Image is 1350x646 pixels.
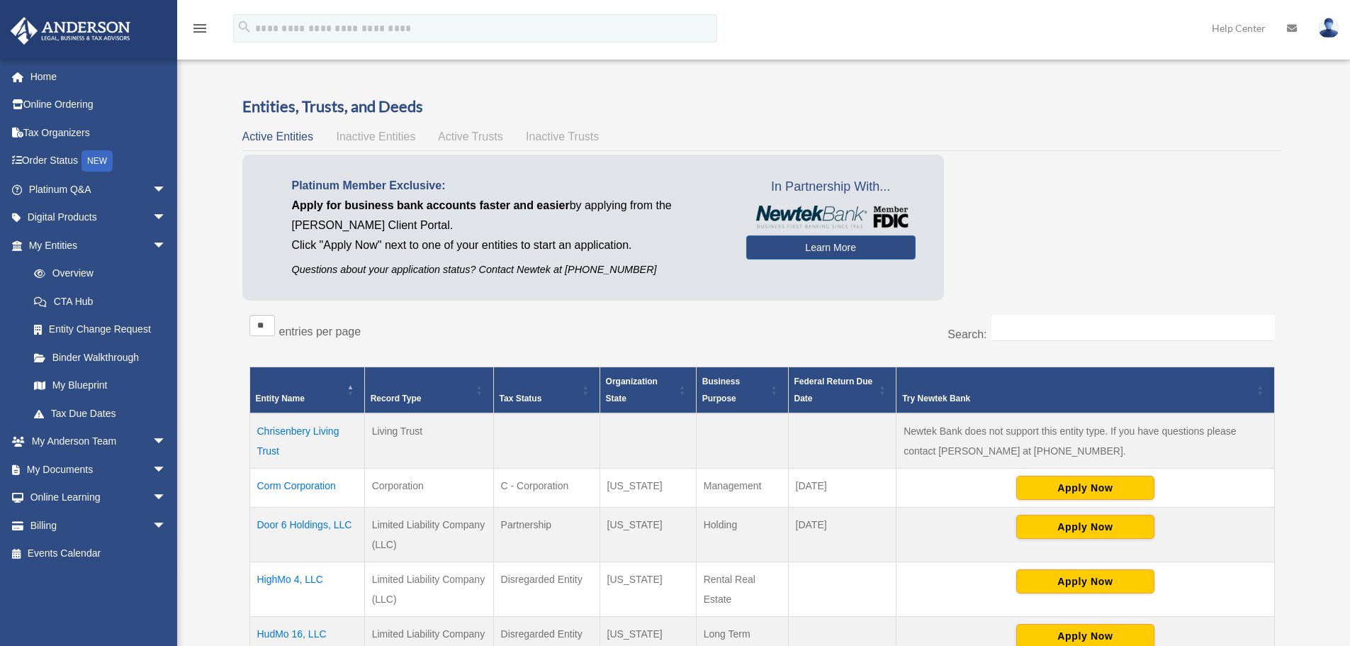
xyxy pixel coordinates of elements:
a: Events Calendar [10,540,188,568]
p: Questions about your application status? Contact Newtek at [PHONE_NUMBER] [292,261,725,279]
td: Corm Corporation [249,469,364,508]
span: Active Entities [242,130,313,143]
p: by applying from the [PERSON_NAME] Client Portal. [292,196,725,235]
a: CTA Hub [20,287,181,316]
a: menu [191,25,208,37]
img: NewtekBankLogoSM.png [753,206,909,228]
td: [DATE] [788,469,896,508]
img: User Pic [1318,18,1339,38]
td: Limited Liability Company (LLC) [364,508,493,562]
span: Apply for business bank accounts faster and easier [292,199,570,211]
th: Tax Status: Activate to sort [493,367,600,414]
a: Billingarrow_drop_down [10,511,188,540]
div: Try Newtek Bank [902,390,1252,407]
a: Home [10,62,188,91]
button: Apply Now [1016,476,1154,500]
span: Entity Name [256,394,305,403]
a: Digital Productsarrow_drop_down [10,204,188,232]
span: Organization State [606,377,658,403]
label: entries per page [279,325,361,338]
span: arrow_drop_down [152,455,181,484]
td: Holding [696,508,788,562]
th: Organization State: Activate to sort [600,367,696,414]
label: Search: [947,328,986,340]
span: arrow_drop_down [152,428,181,457]
span: Tax Status [500,394,542,403]
span: arrow_drop_down [152,175,181,204]
a: My Anderson Teamarrow_drop_down [10,428,188,456]
a: Entity Change Request [20,316,181,344]
button: Apply Now [1016,515,1154,539]
a: My Entitiesarrow_drop_down [10,231,181,260]
a: Online Learningarrow_drop_down [10,484,188,512]
td: Living Trust [364,413,493,469]
th: Try Newtek Bank : Activate to sort [896,367,1274,414]
span: arrow_drop_down [152,204,181,233]
td: Chrisenbery Living Trust [249,413,364,469]
td: [US_STATE] [600,562,696,617]
th: Entity Name: Activate to invert sorting [249,367,364,414]
th: Record Type: Activate to sort [364,367,493,414]
td: [US_STATE] [600,508,696,562]
td: [US_STATE] [600,469,696,508]
td: C - Corporation [493,469,600,508]
a: Binder Walkthrough [20,343,181,372]
td: [DATE] [788,508,896,562]
div: NEW [81,150,113,172]
span: In Partnership With... [746,176,916,199]
a: My Documentsarrow_drop_down [10,455,188,484]
span: Record Type [371,394,422,403]
td: Partnership [493,508,600,562]
span: Business Purpose [702,377,740,403]
i: search [237,19,252,35]
td: Corporation [364,469,493,508]
span: arrow_drop_down [152,511,181,540]
a: Order StatusNEW [10,147,188,176]
th: Business Purpose: Activate to sort [696,367,788,414]
a: Platinum Q&Aarrow_drop_down [10,175,188,204]
span: Active Trusts [438,130,503,143]
span: Inactive Entities [336,130,415,143]
span: arrow_drop_down [152,484,181,513]
img: Anderson Advisors Platinum Portal [6,17,135,45]
a: Online Ordering [10,91,188,119]
td: HighMo 4, LLC [249,562,364,617]
td: Limited Liability Company (LLC) [364,562,493,617]
h3: Entities, Trusts, and Deeds [242,96,1282,118]
td: Newtek Bank does not support this entity type. If you have questions please contact [PERSON_NAME]... [896,413,1274,469]
p: Platinum Member Exclusive: [292,176,725,196]
i: menu [191,20,208,37]
p: Click "Apply Now" next to one of your entities to start an application. [292,235,725,255]
a: Tax Organizers [10,118,188,147]
button: Apply Now [1016,569,1154,594]
td: Door 6 Holdings, LLC [249,508,364,562]
a: Learn More [746,235,916,260]
span: Inactive Trusts [526,130,599,143]
a: Tax Due Dates [20,399,181,428]
a: Overview [20,260,174,288]
span: Federal Return Due Date [794,377,873,403]
td: Disregarded Entity [493,562,600,617]
td: Rental Real Estate [696,562,788,617]
a: My Blueprint [20,372,181,400]
th: Federal Return Due Date: Activate to sort [788,367,896,414]
span: arrow_drop_down [152,231,181,260]
td: Management [696,469,788,508]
